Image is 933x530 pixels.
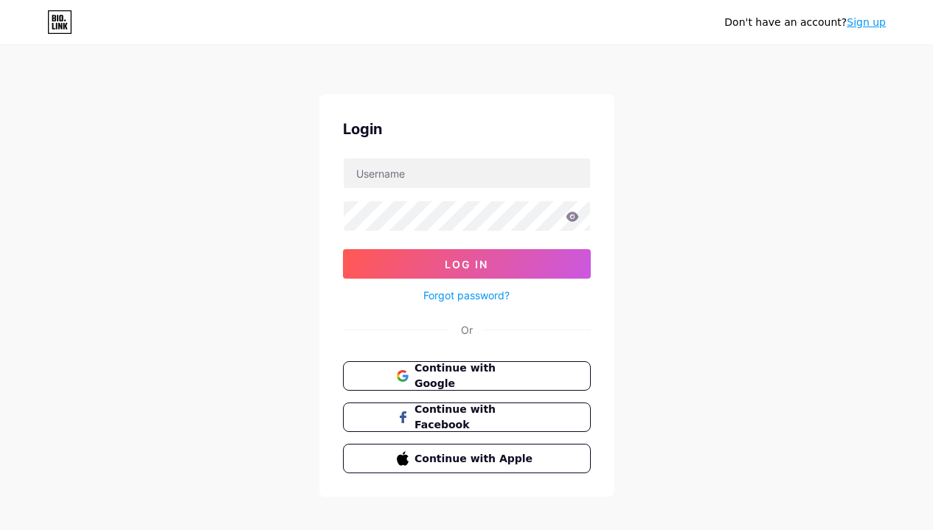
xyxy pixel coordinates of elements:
[415,360,536,391] span: Continue with Google
[344,158,590,188] input: Username
[415,451,536,467] span: Continue with Apple
[343,118,591,140] div: Login
[343,249,591,279] button: Log In
[343,402,591,432] button: Continue with Facebook
[343,444,591,473] button: Continue with Apple
[445,258,488,271] span: Log In
[461,322,473,338] div: Or
[423,287,510,303] a: Forgot password?
[724,15,886,30] div: Don't have an account?
[415,402,536,433] span: Continue with Facebook
[343,361,591,391] button: Continue with Google
[847,16,886,28] a: Sign up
